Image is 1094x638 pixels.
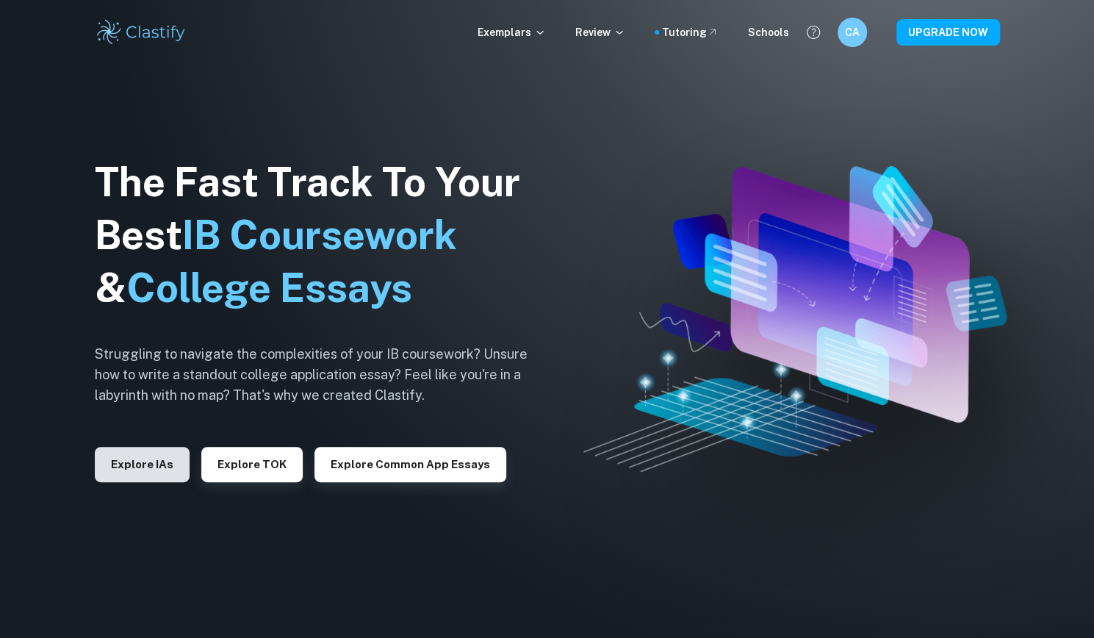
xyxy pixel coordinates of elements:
h6: Struggling to navigate the complexities of your IB coursework? Unsure how to write a standout col... [95,344,550,406]
a: Explore IAs [95,456,190,470]
p: Review [575,24,625,40]
button: Explore Common App essays [314,447,506,482]
button: Explore IAs [95,447,190,482]
button: Help and Feedback [801,20,826,45]
a: Schools [748,24,789,40]
a: Explore TOK [201,456,303,470]
a: Explore Common App essays [314,456,506,470]
span: College Essays [126,265,412,311]
p: Exemplars [478,24,546,40]
span: IB Coursework [182,212,457,258]
button: Explore TOK [201,447,303,482]
h6: CA [843,24,860,40]
h1: The Fast Track To Your Best & [95,156,550,315]
img: Clastify logo [95,18,188,47]
button: UPGRADE NOW [896,19,1000,46]
a: Tutoring [662,24,719,40]
img: Clastify hero [583,166,1007,473]
button: CA [838,18,867,47]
